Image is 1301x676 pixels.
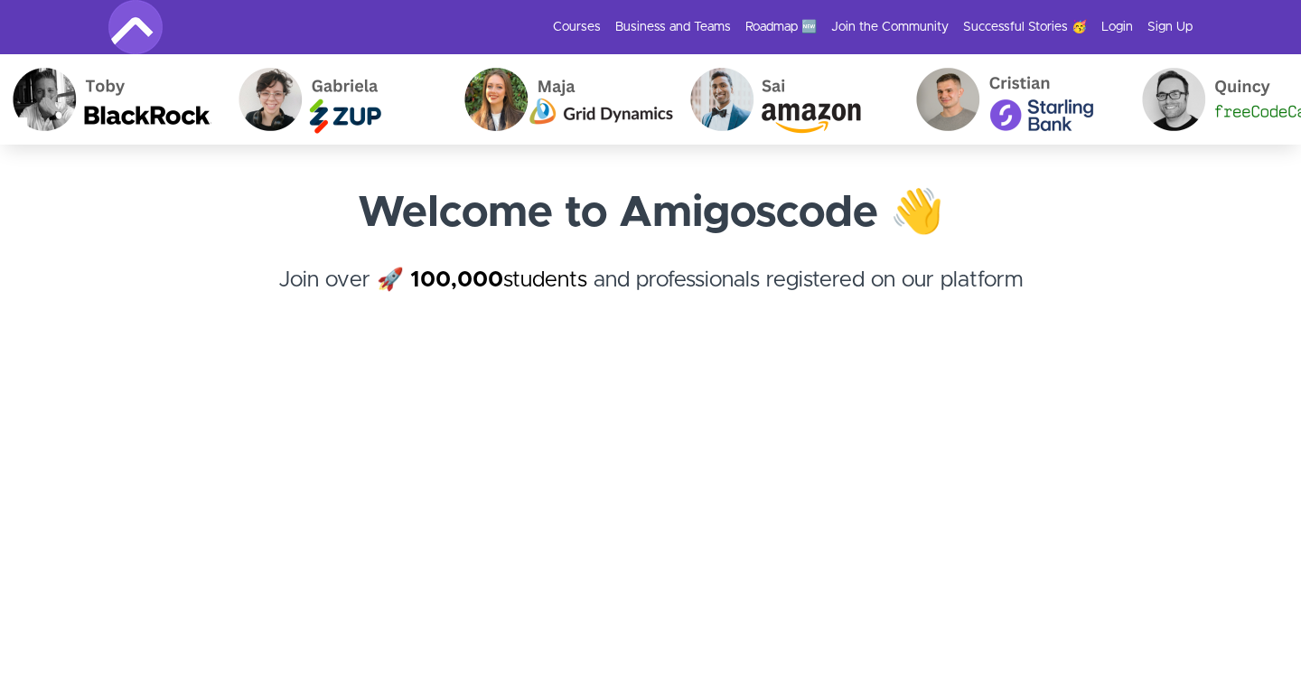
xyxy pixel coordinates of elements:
[1147,18,1193,36] a: Sign Up
[831,18,949,36] a: Join the Community
[745,18,817,36] a: Roadmap 🆕
[553,18,601,36] a: Courses
[410,269,587,291] a: 100,000students
[859,54,1085,145] img: Cristian
[1101,18,1133,36] a: Login
[615,18,731,36] a: Business and Teams
[108,264,1193,329] h4: Join over 🚀 and professionals registered on our platform
[410,269,503,291] strong: 100,000
[182,54,407,145] img: Gabriela
[963,18,1087,36] a: Successful Stories 🥳
[633,54,859,145] img: Sai
[358,192,944,235] strong: Welcome to Amigoscode 👋
[407,54,633,145] img: Maja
